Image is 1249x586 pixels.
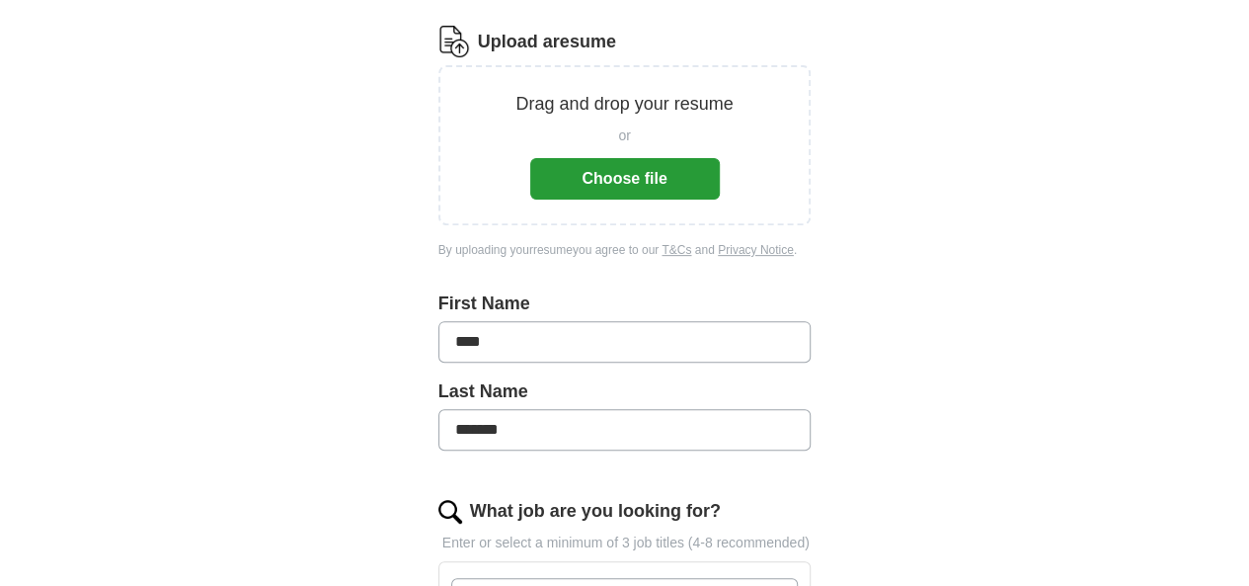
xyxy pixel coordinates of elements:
img: search.png [438,500,462,524]
a: Privacy Notice [718,243,794,257]
label: First Name [438,291,812,317]
img: CV Icon [438,26,470,57]
label: Last Name [438,378,812,405]
label: What job are you looking for? [470,498,721,525]
span: or [618,126,630,146]
div: By uploading your resume you agree to our and . [438,241,812,259]
label: Upload a resume [478,29,616,55]
button: Choose file [530,158,720,200]
p: Drag and drop your resume [515,91,733,118]
a: T&Cs [662,243,691,257]
p: Enter or select a minimum of 3 job titles (4-8 recommended) [438,533,812,553]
